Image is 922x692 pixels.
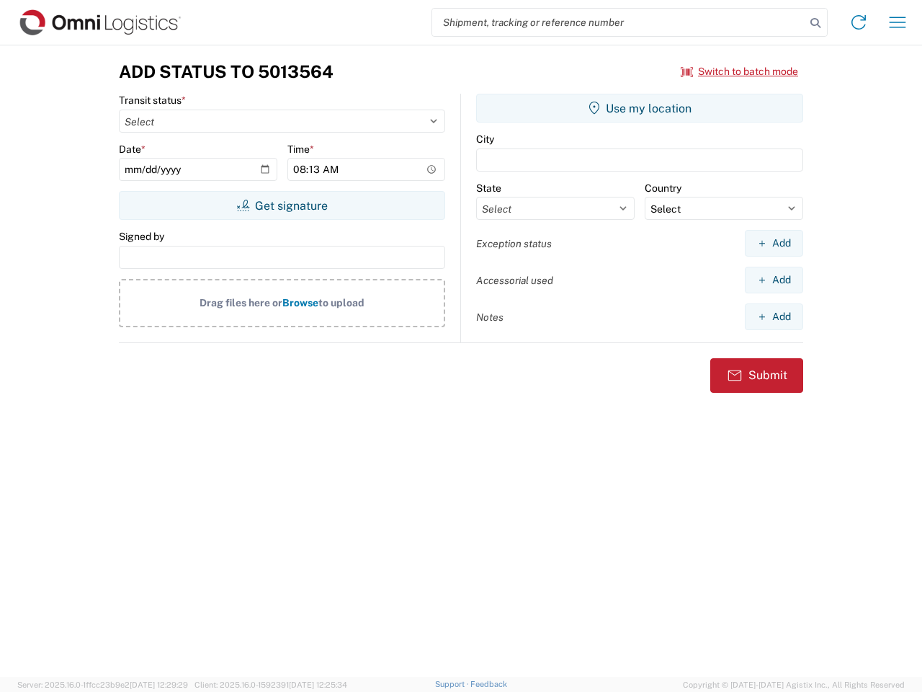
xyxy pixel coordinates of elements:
[745,230,803,257] button: Add
[287,143,314,156] label: Time
[130,680,188,689] span: [DATE] 12:29:29
[745,303,803,330] button: Add
[681,60,798,84] button: Switch to batch mode
[282,297,318,309] span: Browse
[200,297,282,309] span: Drag files here or
[289,680,347,689] span: [DATE] 12:25:34
[476,182,501,195] label: State
[194,680,347,689] span: Client: 2025.16.0-1592391
[476,274,553,287] label: Accessorial used
[119,94,186,107] label: Transit status
[476,237,552,250] label: Exception status
[119,191,445,220] button: Get signature
[476,311,503,324] label: Notes
[318,297,364,309] span: to upload
[645,182,681,195] label: Country
[432,9,805,36] input: Shipment, tracking or reference number
[470,680,507,688] a: Feedback
[119,61,334,82] h3: Add Status to 5013564
[17,680,188,689] span: Server: 2025.16.0-1ffcc23b9e2
[710,358,803,393] button: Submit
[683,678,905,691] span: Copyright © [DATE]-[DATE] Agistix Inc., All Rights Reserved
[435,680,471,688] a: Support
[745,267,803,293] button: Add
[476,94,803,123] button: Use my location
[476,133,494,146] label: City
[119,230,164,243] label: Signed by
[119,143,146,156] label: Date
